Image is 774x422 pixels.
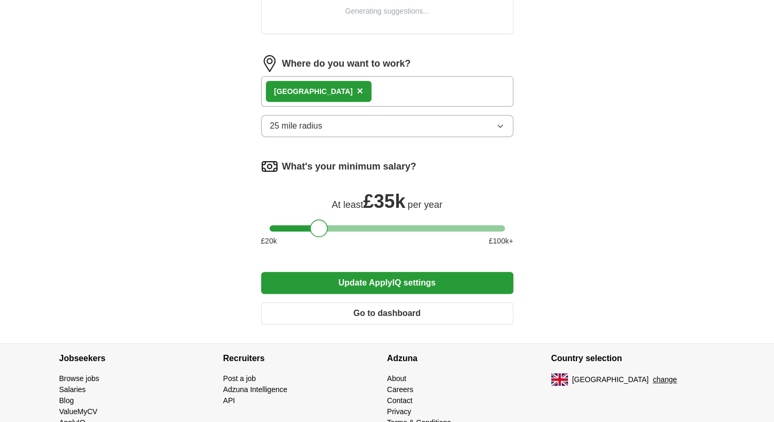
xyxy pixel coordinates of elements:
a: Contact [387,396,412,405]
div: [GEOGRAPHIC_DATA] [274,86,353,97]
a: Browse jobs [59,374,99,383]
span: per year [408,199,442,210]
div: Generating suggestions... [345,6,429,17]
a: Post a job [223,374,256,383]
span: £ 20 k [261,236,277,247]
img: UK flag [551,373,568,386]
h4: Country selection [551,344,715,373]
span: 25 mile radius [270,120,323,132]
span: £ 35k [363,191,405,212]
a: API [223,396,235,405]
img: salary.png [261,158,278,175]
a: About [387,374,407,383]
a: Adzuna Intelligence [223,385,287,394]
button: Go to dashboard [261,302,513,324]
button: × [357,83,363,99]
a: Privacy [387,407,411,416]
span: [GEOGRAPHIC_DATA] [572,374,649,385]
button: change [653,374,677,385]
span: £ 100 k+ [489,236,513,247]
a: ValueMyCV [59,407,98,416]
img: location.png [261,55,278,72]
button: Update ApplyIQ settings [261,272,513,294]
button: 25 mile radius [261,115,513,137]
label: Where do you want to work? [282,57,411,71]
a: Salaries [59,385,86,394]
a: Careers [387,385,414,394]
a: Blog [59,396,74,405]
span: × [357,85,363,97]
span: At least [332,199,363,210]
label: What's your minimum salary? [282,160,416,174]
